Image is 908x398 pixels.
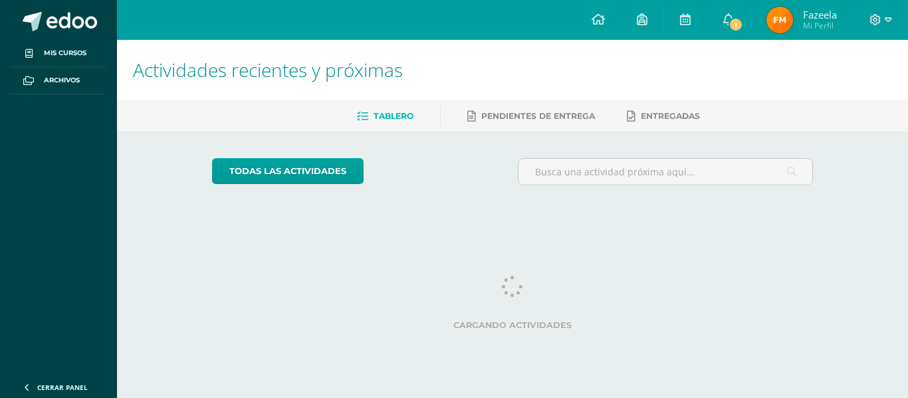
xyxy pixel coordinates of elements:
[627,106,700,127] a: Entregadas
[641,111,700,121] span: Entregadas
[374,111,413,121] span: Tablero
[44,48,86,58] span: Mis cursos
[729,17,743,32] span: 1
[518,159,813,185] input: Busca una actividad próxima aquí...
[357,106,413,127] a: Tablero
[44,75,80,86] span: Archivos
[212,320,814,330] label: Cargando actividades
[133,57,403,82] span: Actividades recientes y próximas
[803,20,837,31] span: Mi Perfil
[11,40,106,67] a: Mis cursos
[212,158,364,184] a: todas las Actividades
[803,8,837,21] span: Fazeela
[766,7,793,33] img: ae357706e3891750ebd79d9dd0cf6008.png
[481,111,595,121] span: Pendientes de entrega
[37,383,88,392] span: Cerrar panel
[467,106,595,127] a: Pendientes de entrega
[11,67,106,94] a: Archivos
